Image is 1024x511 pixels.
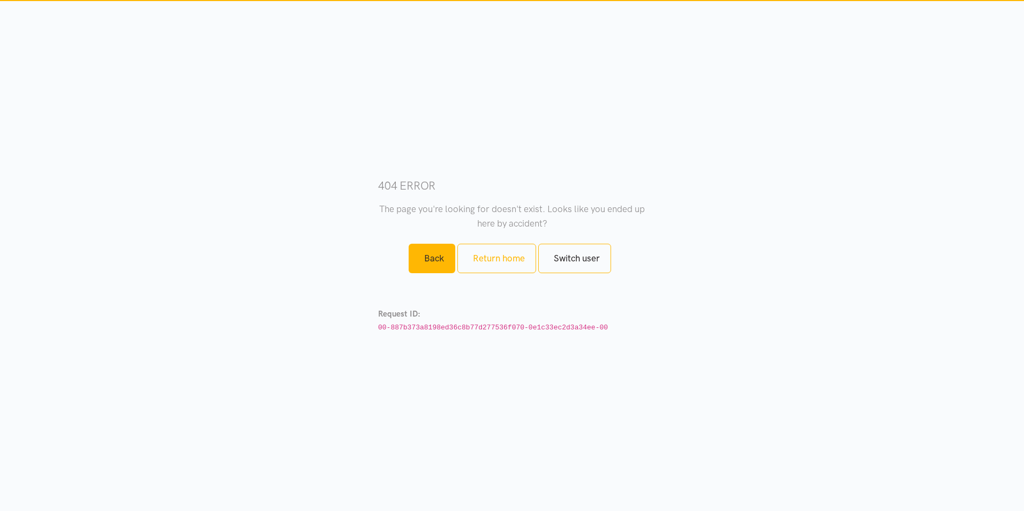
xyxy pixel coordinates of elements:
[457,244,536,273] a: Return home
[378,324,608,332] code: 00-887b373a8198ed36c8b77d277536f070-0e1c33ec2d3a34ee-00
[378,309,420,319] strong: Request ID:
[378,178,646,193] h3: 404 error
[538,244,611,273] a: Switch user
[409,244,455,273] a: Back
[378,202,646,231] p: The page you're looking for doesn't exist. Looks like you ended up here by accident?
